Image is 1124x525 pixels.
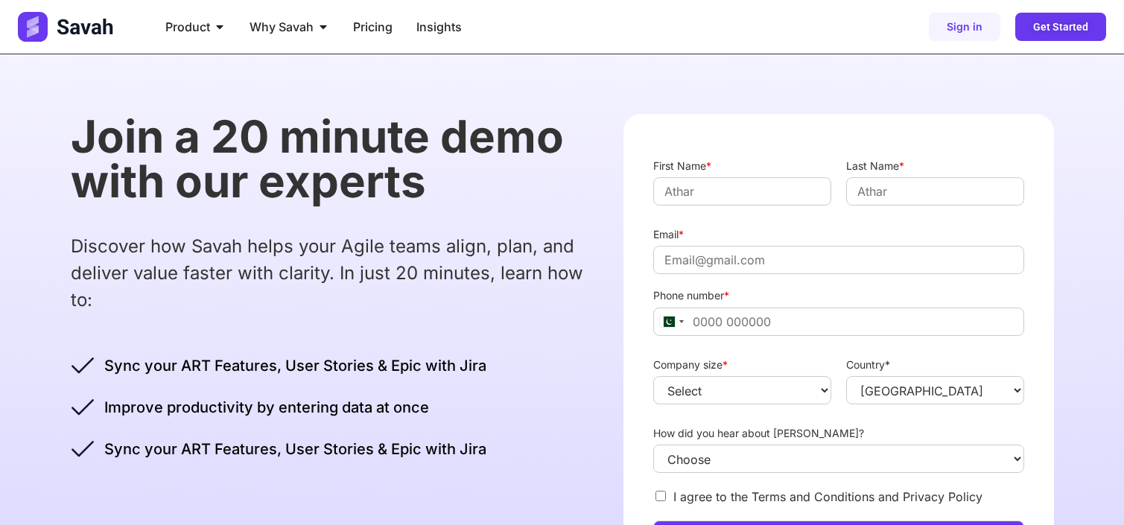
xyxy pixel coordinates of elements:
[1015,13,1106,41] a: Get Started
[1033,22,1088,32] span: Get Started
[929,13,1000,41] a: Sign in
[846,358,1024,372] label: Country*
[153,12,716,42] div: Menu Toggle
[653,308,1023,336] input: 0000 000000
[846,177,1024,206] input: Athar
[654,308,688,335] div: Pakistan (‫پاکستان‬‎): +92
[673,489,982,504] label: I agree to the Terms and Conditions and Privacy Policy
[947,22,982,32] span: Sign in
[653,246,1023,274] input: Email@gmail.com
[653,177,831,206] input: Athar
[250,18,314,36] span: Why Savah
[101,396,429,419] span: Improve productivity by entering data at once
[416,18,462,36] a: Insights
[653,289,1023,302] label: Phone number
[18,12,116,42] img: Logo (2)
[101,438,486,460] span: Sync your ART Features, User Stories & Epic with Jira
[165,18,210,36] span: Product
[653,228,1023,241] label: Email
[653,427,1023,440] label: How did you hear about [PERSON_NAME]?
[353,18,393,36] a: Pricing
[71,114,594,203] h2: Join a 20 minute demo with our experts
[653,159,831,173] label: First Name
[846,159,1024,173] label: Last Name
[71,233,594,314] p: Discover how Savah helps your Agile teams align, plan, and deliver value faster with clarity. In ...
[153,12,716,42] nav: Menu
[101,354,486,377] span: Sync your ART Features, User Stories & Epic with Jira
[653,358,831,372] label: Company size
